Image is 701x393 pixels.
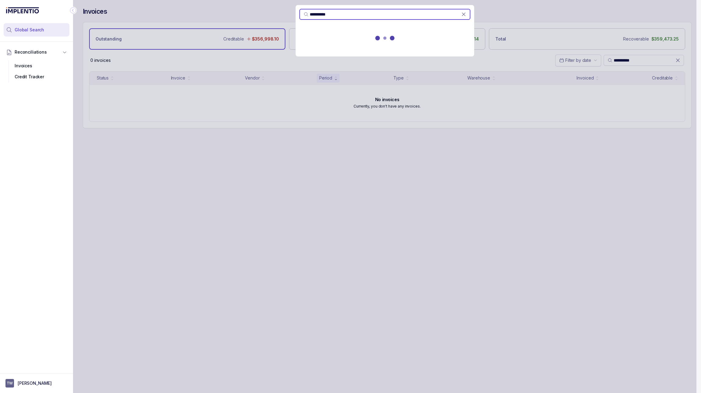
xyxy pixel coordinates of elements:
span: User initials [5,379,14,388]
button: User initials[PERSON_NAME] [5,379,68,388]
div: Invoices [9,60,65,71]
div: Reconciliations [4,59,69,84]
button: Reconciliations [4,45,69,59]
div: Credit Tracker [9,71,65,82]
div: Collapse Icon [69,7,77,14]
p: [PERSON_NAME] [18,380,52,386]
span: Reconciliations [15,49,47,55]
span: Global Search [15,27,44,33]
